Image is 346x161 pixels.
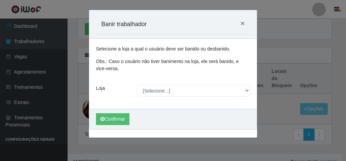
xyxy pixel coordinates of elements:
button: Confirmar [96,113,129,125]
label: Loja [96,85,105,92]
span: × [241,19,245,27]
p: Obs.: Caso o usuário não tiver banimento na loja, ele será banido, e vice-versa. [96,58,250,72]
button: Close [235,14,250,32]
h5: Banir trabalhador [101,20,147,28]
p: Selecione a loja a qual o usuário deve ser banido ou desbanido. [96,45,250,53]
